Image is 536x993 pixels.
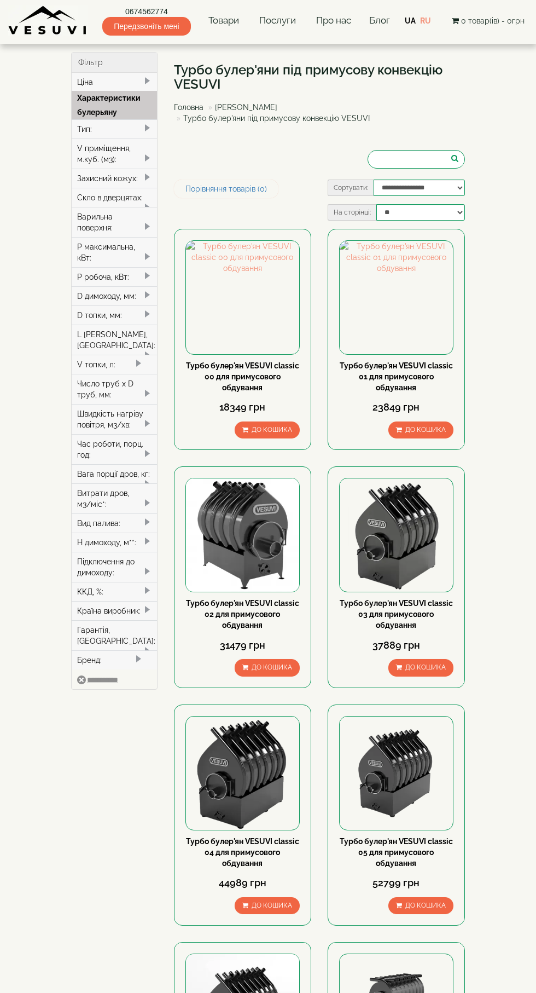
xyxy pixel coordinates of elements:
img: Турбо булер'ян VESUVI classic 03 для примусового обдування [340,478,453,592]
div: 31479 грн [185,638,300,653]
button: До кошика [235,659,300,676]
button: До кошика [235,422,300,438]
a: 0674562774 [102,6,190,17]
button: До кошика [388,659,453,676]
button: До кошика [388,422,453,438]
a: [PERSON_NAME] [215,103,277,112]
div: V приміщення, м.куб. (м3): [72,138,157,169]
a: Товари [206,8,242,33]
div: Вид палива: [72,513,157,533]
a: Турбо булер'ян VESUVI classic 00 для примусового обдування [186,361,299,392]
div: ККД, %: [72,582,157,601]
img: Турбо булер'ян VESUVI classic 05 для примусового обдування [340,717,453,830]
span: До кошика [252,426,292,434]
img: Турбо булер'ян VESUVI classic 02 для примусового обдування [186,478,299,592]
a: Послуги [257,8,299,33]
span: 0 товар(ів) - 0грн [461,16,525,25]
div: D топки, мм: [72,305,157,325]
div: Ціна [72,73,157,91]
div: Характеристики булерьяну [72,91,157,119]
div: Витрати дров, м3/міс*: [72,483,157,513]
div: D димоходу, мм: [72,286,157,305]
h1: Турбо булер'яни під примусову конвекцію VESUVI [174,63,465,92]
div: 23849 грн [339,400,453,414]
div: Країна виробник: [72,601,157,620]
label: Сортувати: [328,180,374,196]
a: UA [405,16,416,25]
button: 0 товар(ів) - 0грн [448,15,528,27]
span: Передзвоніть мені [102,17,190,36]
a: RU [420,16,431,25]
div: P максимальна, кВт: [72,237,157,267]
img: Турбо булер'ян VESUVI classic 00 для примусового обдування [186,241,299,354]
div: Підключення до димоходу: [72,552,157,582]
div: Тип: [72,119,157,138]
div: Час роботи, порц. год: [72,434,157,464]
img: Турбо булер'ян VESUVI classic 04 для примусового обдування [186,717,299,830]
div: P робоча, кВт: [72,267,157,286]
a: Турбо булер'ян VESUVI classic 01 для примусового обдування [340,361,453,392]
div: Вага порції дров, кг: [72,464,157,483]
div: 37889 грн [339,638,453,653]
span: До кошика [405,426,446,434]
div: Фільтр [72,53,157,73]
div: Число труб x D труб, мм: [72,374,157,404]
img: Турбо булер'ян VESUVI classic 01 для примусового обдування [340,241,453,354]
div: L [PERSON_NAME], [GEOGRAPHIC_DATA]: [72,325,157,355]
div: Варильна поверхня: [72,207,157,237]
a: Про нас [313,8,354,33]
span: До кошика [405,663,446,671]
button: До кошика [235,897,300,914]
a: Турбо булер'ян VESUVI classic 02 для примусового обдування [186,599,299,630]
div: Швидкість нагріву повітря, м3/хв: [72,404,157,434]
div: 52799 грн [339,876,453,890]
div: 18349 грн [185,400,300,414]
button: До кошика [388,897,453,914]
div: V топки, л: [72,355,157,374]
div: Скло в дверцятах: [72,188,157,207]
span: До кошика [252,663,292,671]
div: H димоходу, м**: [72,533,157,552]
li: Турбо булер'яни під примусову конвекцію VESUVI [174,113,370,124]
div: Захисний кожух: [72,169,157,188]
span: До кошика [252,902,292,909]
div: Бренд: [72,650,157,669]
img: Завод VESUVI [8,5,88,36]
span: До кошика [405,902,446,909]
a: Турбо булер'ян VESUVI classic 05 для примусового обдування [340,837,453,868]
label: На сторінці: [328,204,376,221]
a: Порівняння товарів (0) [174,180,278,198]
div: 44989 грн [185,876,300,890]
div: Гарантія, [GEOGRAPHIC_DATA]: [72,620,157,650]
a: Турбо булер'ян VESUVI classic 04 для примусового обдування [186,837,299,868]
a: Блог [369,15,390,26]
a: Турбо булер'ян VESUVI classic 03 для примусового обдування [340,599,453,630]
a: Головна [174,103,203,112]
